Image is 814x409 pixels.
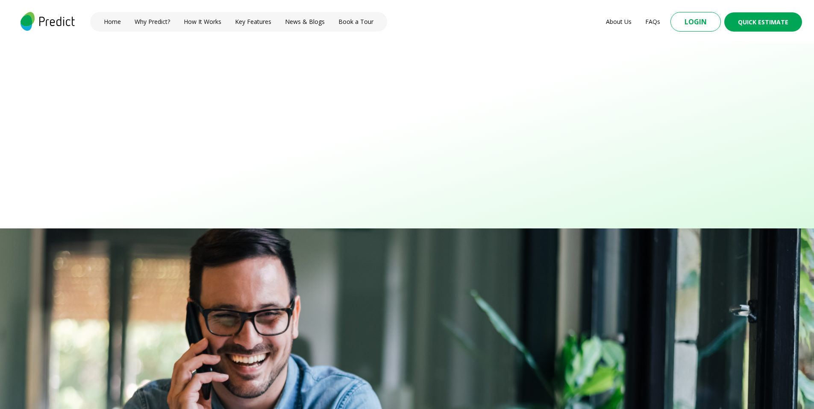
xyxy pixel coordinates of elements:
button: Quick Estimate [724,12,802,32]
img: logo [19,12,76,31]
a: Key Features [235,18,271,26]
button: Login [670,12,721,32]
a: About Us [606,18,632,26]
a: Why Predict? [135,18,170,26]
a: How It Works [184,18,221,26]
a: Home [104,18,121,26]
a: News & Blogs [285,18,325,26]
a: FAQs [645,18,660,26]
a: Book a Tour [338,18,373,26]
